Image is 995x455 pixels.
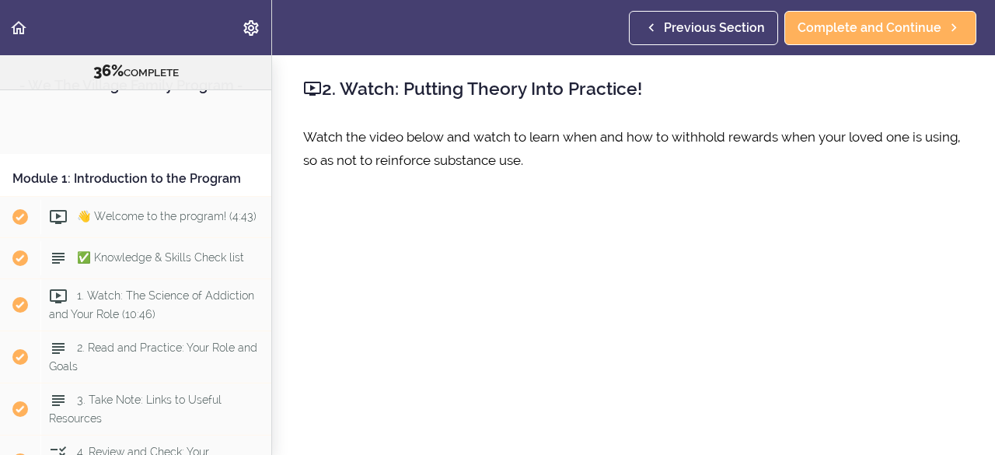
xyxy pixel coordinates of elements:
span: ✅ Knowledge & Skills Check list [77,251,244,264]
span: 36% [93,61,124,80]
span: 2. Read and Practice: Your Role and Goals [49,341,257,372]
span: 3. Take Note: Links to Useful Resources [49,394,222,424]
a: Complete and Continue [784,11,976,45]
svg: Settings Menu [242,19,260,37]
span: Watch the video below and watch to learn when and how to withhold rewards when your loved one is ... [303,129,960,168]
span: 👋 Welcome to the program! (4:43) [77,210,257,222]
div: COMPLETE [19,61,252,82]
span: Complete and Continue [798,19,941,37]
svg: Back to course curriculum [9,19,28,37]
span: Previous Section [664,19,765,37]
h2: 2. Watch: Putting Theory Into Practice! [303,75,964,102]
span: 1. Watch: The Science of Addiction and Your Role (10:46) [49,289,254,320]
a: Previous Section [629,11,778,45]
